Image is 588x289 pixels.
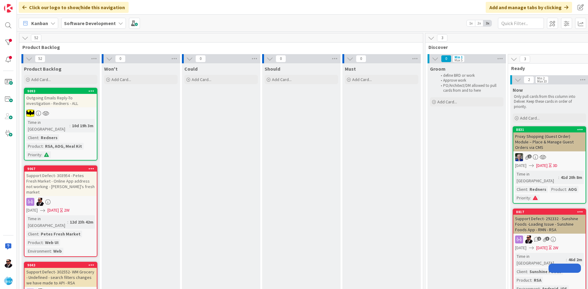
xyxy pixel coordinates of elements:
[31,20,48,27] span: Kanban
[24,66,62,72] span: Product Backlog
[47,207,59,213] span: [DATE]
[437,73,503,78] li: define BRD or work
[513,153,586,161] div: RT
[550,186,566,193] div: Product
[52,248,63,254] div: Web
[26,109,34,117] img: AC
[566,256,567,263] span: :
[567,186,579,193] div: AOG
[43,143,84,150] div: RSA, AOG, Meal Kit
[22,44,415,50] span: Product Backlog
[24,88,97,94] div: 9093
[536,162,548,169] span: [DATE]
[24,262,97,268] div: 9043
[524,76,534,83] span: 2
[553,245,558,251] div: 2W
[483,20,492,26] span: 3x
[26,119,70,132] div: Time in [GEOGRAPHIC_DATA]
[39,134,59,141] div: Redners
[537,80,547,83] div: Max 10
[515,268,527,275] div: Client
[26,215,67,229] div: Time in [GEOGRAPHIC_DATA]
[64,207,70,213] div: 2W
[36,198,44,206] img: AC
[26,151,41,158] div: Priority
[513,127,586,132] div: 8831
[528,268,563,275] div: Sunshine Foods
[38,231,39,237] span: :
[26,239,43,246] div: Product
[192,77,211,82] span: Add Card...
[51,248,52,254] span: :
[24,88,97,107] div: 9093Outgoing Emails Reply-To investigation - Redners - ALL
[26,231,38,237] div: Client
[111,77,131,82] span: Add Card...
[26,248,51,254] div: Environment
[515,253,566,266] div: Time in [GEOGRAPHIC_DATA]
[4,259,13,268] img: AC
[516,210,586,214] div: 8817
[513,215,586,234] div: Support Defect- 292332 - Sunshine Foods -Loading Issue - Sunshine Foods App - RMN - RSA
[454,56,463,59] div: Min 1
[35,55,45,62] span: 52
[31,77,51,82] span: Add Card...
[115,55,126,62] span: 0
[356,55,366,62] span: 0
[428,44,586,50] span: Discover
[24,166,97,196] div: 9067Support Defect- 303954 - Petes Fresh Market - Online App address not working - [PERSON_NAME]'...
[24,94,97,107] div: Outgoing Emails Reply-To investigation - Redners - ALL
[515,186,527,193] div: Client
[531,277,532,283] span: :
[513,87,523,93] span: Now
[525,235,533,243] img: AC
[513,132,586,151] div: Proxy Shopping (Guest Order) Module – Place & Manage Guest Orders via CMS
[39,231,82,237] div: Petes Fresh Market
[24,268,97,287] div: Support Defect- 302552- WM Grocery - Undefined - search filters changes we have made to API - RSA
[553,162,557,169] div: 3D
[537,77,545,80] div: Min 2
[516,128,586,132] div: 8831
[528,154,532,158] span: 1
[437,83,503,93] li: PO/Architect/DM allowed to pull cards from and to here
[64,20,116,26] b: Software Development
[558,174,559,181] span: :
[276,55,286,62] span: 0
[515,153,523,161] img: RT
[68,219,95,225] div: 12d 23h 42m
[24,166,97,172] div: 9067
[513,209,586,234] div: 8817Support Defect- 292332 - Sunshine Foods -Loading Issue - Sunshine Foods App - RMN - RSA
[527,186,528,193] span: :
[454,59,462,62] div: Max 5
[513,126,586,204] a: 8831Proxy Shopping (Guest Order) Module – Place & Manage Guest Orders via CMSRT[DATE][DATE]3DTime...
[19,2,129,13] div: Click our logo to show/hide this navigation
[184,66,198,72] span: Could
[24,88,97,161] a: 9093Outgoing Emails Reply-To investigation - Redners - ALLACTime in [GEOGRAPHIC_DATA]:10d 19h 3mC...
[27,89,97,93] div: 9093
[272,77,292,82] span: Add Card...
[26,207,38,213] span: [DATE]
[4,4,13,13] img: Visit kanbanzone.com
[515,245,526,251] span: [DATE]
[24,198,97,206] div: AC
[437,34,447,42] span: 3
[4,276,13,285] img: avatar
[24,109,97,117] div: AC
[513,235,586,243] div: AC
[24,262,97,287] div: 9043Support Defect- 302552- WM Grocery - Undefined - search filters changes we have made to API -...
[515,171,558,184] div: Time in [GEOGRAPHIC_DATA]
[475,20,483,26] span: 2x
[441,55,451,62] span: 0
[265,66,280,72] span: Should
[345,66,356,72] span: Must
[513,127,586,151] div: 8831Proxy Shopping (Guest Order) Module – Place & Manage Guest Orders via CMS
[26,143,43,150] div: Product
[67,219,68,225] span: :
[70,122,95,129] div: 10d 19h 3m
[566,186,567,193] span: :
[430,66,446,72] span: Groom
[437,78,503,83] li: Approve work
[528,186,548,193] div: Redners
[532,277,543,283] div: RSA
